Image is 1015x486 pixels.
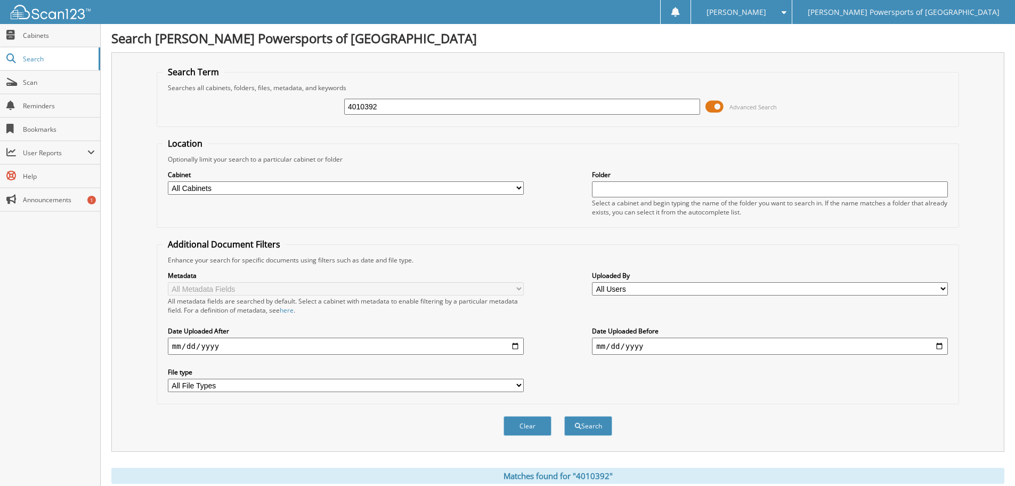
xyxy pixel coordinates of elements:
[168,338,524,355] input: start
[592,170,948,179] label: Folder
[592,198,948,217] div: Select a cabinet and begin typing the name of the folder you want to search in. If the name match...
[23,78,95,87] span: Scan
[808,9,1000,15] span: [PERSON_NAME] Powersports of [GEOGRAPHIC_DATA]
[23,172,95,181] span: Help
[23,148,87,157] span: User Reports
[163,66,224,78] legend: Search Term
[962,435,1015,486] iframe: Chat Widget
[163,155,953,164] div: Optionally limit your search to a particular cabinet or folder
[168,170,524,179] label: Cabinet
[729,103,777,111] span: Advanced Search
[23,195,95,204] span: Announcements
[280,306,294,315] a: here
[23,125,95,134] span: Bookmarks
[163,83,953,92] div: Searches all cabinets, folders, files, metadata, and keywords
[564,416,612,436] button: Search
[23,101,95,110] span: Reminders
[163,256,953,265] div: Enhance your search for specific documents using filters such as date and file type.
[111,29,1004,47] h1: Search [PERSON_NAME] Powersports of [GEOGRAPHIC_DATA]
[87,196,96,204] div: 1
[11,5,91,19] img: scan123-logo-white.svg
[707,9,766,15] span: [PERSON_NAME]
[23,31,95,40] span: Cabinets
[592,326,948,336] label: Date Uploaded Before
[592,271,948,280] label: Uploaded By
[23,54,93,63] span: Search
[168,297,524,315] div: All metadata fields are searched by default. Select a cabinet with metadata to enable filtering b...
[111,468,1004,484] div: Matches found for "4010392"
[163,238,286,250] legend: Additional Document Filters
[592,338,948,355] input: end
[168,368,524,377] label: File type
[163,138,208,149] legend: Location
[504,416,551,436] button: Clear
[168,271,524,280] label: Metadata
[168,326,524,336] label: Date Uploaded After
